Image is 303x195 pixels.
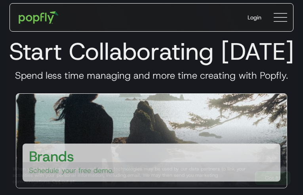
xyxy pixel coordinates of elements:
div: Login [248,13,261,21]
div: When you visit or log in, cookies and similar technologies may be used by our data partners to li... [13,166,249,185]
h1: Start Collaborating [DATE] [6,37,297,66]
a: Got It! [255,171,290,185]
h3: Spend less time managing and more time creating with Popfly. [6,70,297,81]
h3: Brands [29,147,74,166]
a: Login [241,7,268,28]
a: home [13,6,64,29]
a: here [74,178,84,185]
